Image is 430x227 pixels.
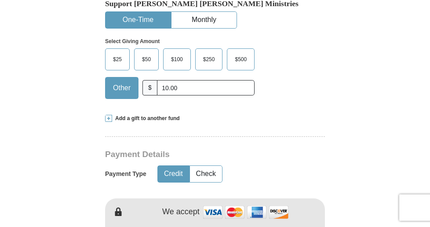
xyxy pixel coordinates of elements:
button: Check [190,166,222,182]
button: One-Time [106,12,171,28]
h4: We accept [162,207,200,217]
h5: Payment Type [105,170,146,178]
button: Credit [158,166,189,182]
button: Monthly [171,12,237,28]
span: Other [109,81,135,95]
span: $ [142,80,157,95]
span: $50 [138,53,155,66]
input: Other Amount [157,80,255,95]
span: $250 [199,53,219,66]
strong: Select Giving Amount [105,38,160,44]
span: $25 [109,53,126,66]
span: Add a gift to another fund [112,115,180,122]
span: $100 [167,53,187,66]
span: $500 [230,53,251,66]
img: credit cards accepted [202,203,290,222]
h3: Payment Details [105,150,329,160]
